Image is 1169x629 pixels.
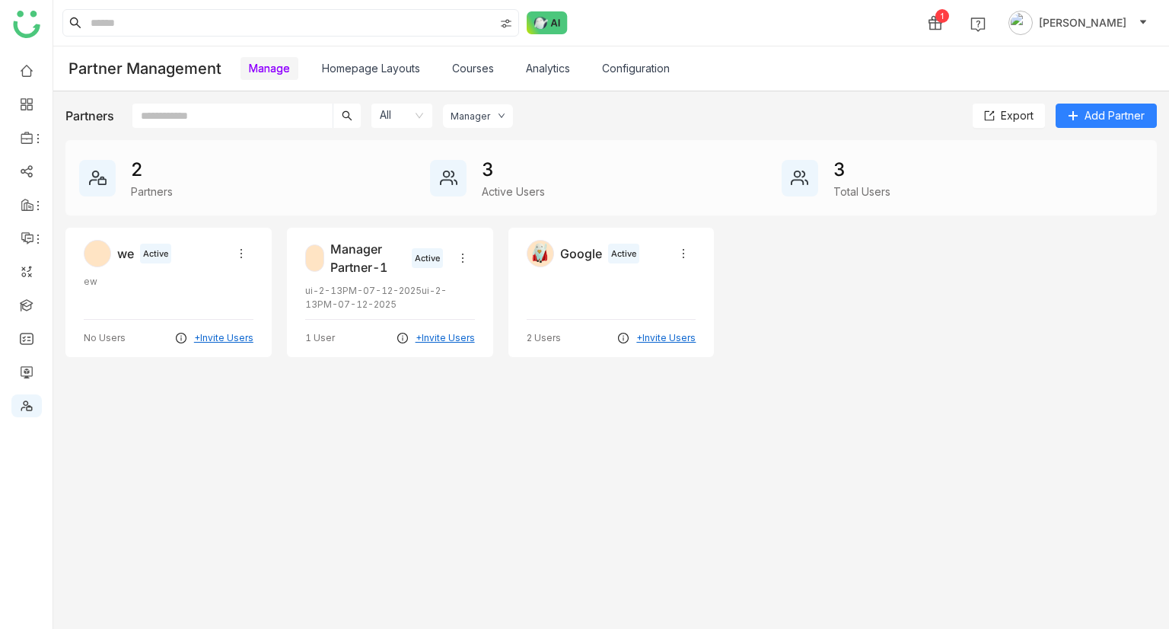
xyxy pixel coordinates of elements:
[65,107,114,125] div: Partners
[140,244,171,264] div: Active
[1008,11,1033,35] img: avatar
[1056,104,1157,128] button: Add Partner
[1001,107,1034,124] span: Export
[380,104,424,128] nz-select-item: All
[482,184,545,200] div: Active Users
[833,156,890,184] div: 3
[1005,11,1151,35] button: [PERSON_NAME]
[330,240,406,276] div: Manager Partner-1
[249,62,290,75] a: Manage
[84,331,126,345] div: No Users
[131,184,173,200] div: Partners
[970,17,986,32] img: help.svg
[602,62,670,75] a: Configuration
[131,156,173,184] div: 2
[452,62,494,75] a: Courses
[526,62,570,75] a: Analytics
[1085,107,1145,124] span: Add Partner
[68,59,221,78] div: Partner Management
[412,248,443,269] div: Active
[194,331,253,345] a: +Invite Users
[973,104,1045,128] button: Export
[451,110,490,122] div: Manager
[527,11,568,34] img: ask-buddy-normal.svg
[500,18,512,30] img: search-type.svg
[1039,14,1126,31] span: [PERSON_NAME]
[608,244,639,264] div: Active
[482,156,545,184] div: 3
[527,241,553,268] img: 684be7df847de31b02b6cdb7
[305,284,475,311] div: ui-2-13PM-07-12-2025ui-2-13PM-07-12-2025
[13,11,40,38] img: logo
[833,184,890,200] div: Total Users
[416,331,475,345] a: +Invite Users
[527,331,561,345] div: 2 Users
[935,9,949,23] div: 1
[117,244,134,263] div: we
[636,331,696,345] a: +Invite Users
[84,275,253,311] div: ew
[560,244,602,263] div: Google
[322,62,420,75] a: Homepage Layouts
[305,331,335,345] div: 1 User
